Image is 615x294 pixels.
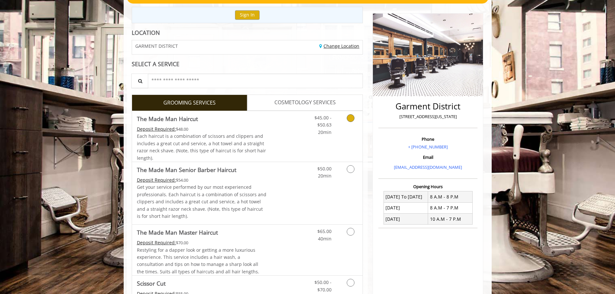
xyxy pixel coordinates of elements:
[314,279,332,292] span: $50.00 - $70.00
[408,144,448,150] a: + [PHONE_NUMBER]
[137,247,259,275] span: Restyling for a dapper look or getting a more luxurious experience. This service includes a hair ...
[384,191,428,202] td: [DATE] To [DATE]
[384,214,428,225] td: [DATE]
[428,191,473,202] td: 8 A.M - 8 P.M
[137,279,166,288] b: Scissor Cut
[384,202,428,213] td: [DATE]
[131,74,148,88] button: Service Search
[137,184,267,220] p: Get your service performed by our most experienced professionals. Each haircut is a combination o...
[318,173,332,179] span: 20min
[317,166,332,172] span: $50.00
[317,228,332,234] span: $65.00
[235,10,260,20] button: Sign In
[163,99,216,107] span: GROOMING SERVICES
[132,61,363,67] div: SELECT A SERVICE
[137,114,198,123] b: The Made Man Haircut
[318,129,332,135] span: 20min
[380,137,476,141] h3: Phone
[137,228,218,237] b: The Made Man Master Haircut
[137,177,267,184] div: $54.00
[380,102,476,111] h2: Garment District
[137,165,236,174] b: The Made Man Senior Barber Haircut
[380,155,476,159] h3: Email
[380,113,476,120] p: [STREET_ADDRESS][US_STATE]
[428,202,473,213] td: 8 A.M - 7 P.M
[132,29,160,36] b: LOCATION
[394,164,462,170] a: [EMAIL_ADDRESS][DOMAIN_NAME]
[137,126,267,133] div: $48.00
[137,177,176,183] span: This service needs some Advance to be paid before we block your appointment
[135,44,178,48] span: GARMENT DISTRICT
[137,133,266,161] span: Each haircut is a combination of scissors and clippers and includes a great cut and service, a ho...
[319,43,359,49] a: Change Location
[137,126,176,132] span: This service needs some Advance to be paid before we block your appointment
[274,98,336,107] span: COSMETOLOGY SERVICES
[137,239,176,246] span: This service needs some Advance to be paid before we block your appointment
[428,214,473,225] td: 10 A.M - 7 P.M
[137,239,267,246] div: $70.00
[318,236,332,242] span: 40min
[378,184,477,189] h3: Opening Hours
[314,115,332,128] span: $45.00 - $50.63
